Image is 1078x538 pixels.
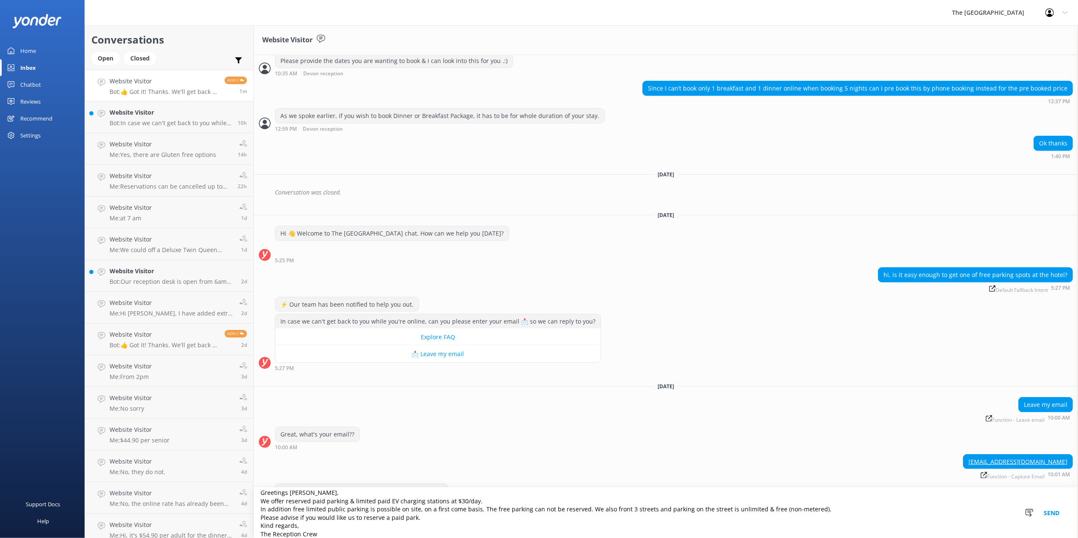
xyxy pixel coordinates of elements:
[85,387,253,419] a: Website VisitorMe:No sorry3d
[1048,99,1070,104] strong: 12:37 PM
[275,71,297,77] strong: 10:35 AM
[124,52,156,65] div: Closed
[85,419,253,450] a: Website VisitorMe:$44.90 per senior3d
[85,165,253,197] a: Website VisitorMe:Reservations can be cancelled up to 2pm the day prior to arrival.22h
[110,278,235,285] p: Bot: Our reception desk is open from 6am until 11.30pm daily. After hours we have a night [PERSON...
[983,414,1073,423] div: 10:00am 11-Aug-2025 (UTC +12:00) Pacific/Auckland
[275,366,294,371] strong: 5:27 PM
[241,468,247,475] span: 11:29pm 06-Aug-2025 (UTC +12:00) Pacific/Auckland
[110,88,218,96] p: Bot: 👍 Got it! Thanks. We'll get back to you as soon as we can
[275,54,513,68] div: Please provide the dates you are wanting to book & i can look into this for you .:)
[981,472,1045,479] span: Function - Capture Email
[1034,136,1073,151] div: Ok thanks
[85,102,253,133] a: Website VisitorBot:In case we can't get back to you while you're online, can you please enter you...
[85,133,253,165] a: Website VisitorMe:Yes, there are Gluten free options14h
[275,365,601,371] div: 05:27pm 07-Aug-2025 (UTC +12:00) Pacific/Auckland
[262,35,313,46] h3: Website Visitor
[110,266,235,276] h4: Website Visitor
[110,425,170,434] h4: Website Visitor
[241,246,247,253] span: 11:55am 09-Aug-2025 (UTC +12:00) Pacific/Auckland
[1051,285,1070,293] strong: 5:27 PM
[241,500,247,507] span: 10:45pm 06-Aug-2025 (UTC +12:00) Pacific/Auckland
[91,53,124,63] a: Open
[241,436,247,444] span: 06:27pm 07-Aug-2025 (UTC +12:00) Pacific/Auckland
[110,362,152,371] h4: Website Visitor
[110,151,216,159] p: Me: Yes, there are Gluten free options
[275,297,419,312] div: ⚡ Our team has been notified to help you out.
[275,445,297,450] strong: 10:00 AM
[110,108,231,117] h4: Website Visitor
[1048,415,1070,423] strong: 10:00 AM
[110,77,218,86] h4: Website Visitor
[225,330,247,338] span: Reply
[275,185,1073,200] div: Conversation was closed.
[91,32,247,48] h2: Conversations
[110,520,233,530] h4: Website Visitor
[275,484,447,498] div: 👍 Got it! Thanks. We'll get back to you as soon as we can
[275,444,360,450] div: 10:00am 11-Aug-2025 (UTC +12:00) Pacific/Auckland
[20,110,52,127] div: Recommend
[110,341,218,349] p: Bot: 👍 Got it! Thanks. We'll get back to you as soon as we can
[643,81,1073,96] div: Since I can’t book only 1 breakfast and 1 dinner online when booking 5 nights can I pre book this...
[20,93,41,110] div: Reviews
[110,330,218,339] h4: Website Visitor
[20,42,36,59] div: Home
[110,183,231,190] p: Me: Reservations can be cancelled up to 2pm the day prior to arrival.
[37,513,49,530] div: Help
[986,415,1045,423] span: Function - Leave email
[241,310,247,317] span: 06:15pm 08-Aug-2025 (UTC +12:00) Pacific/Auckland
[275,427,359,442] div: Great, what's your email??
[110,298,233,307] h4: Website Visitor
[1034,153,1073,159] div: 01:40pm 30-Jul-2025 (UTC +12:00) Pacific/Auckland
[110,468,165,476] p: Me: No, they do not.
[110,140,216,149] h4: Website Visitor
[241,373,247,380] span: 06:50am 08-Aug-2025 (UTC +12:00) Pacific/Auckland
[85,197,253,228] a: Website VisitorMe:at 7 am1d
[303,71,343,77] span: Devon reception
[110,500,233,508] p: Me: No, the online rate has already been discounted.
[275,126,605,132] div: 12:59pm 30-Jul-2025 (UTC +12:00) Pacific/Auckland
[20,127,41,144] div: Settings
[85,450,253,482] a: Website VisitorMe:No, they do not.4d
[241,405,247,412] span: 06:50am 08-Aug-2025 (UTC +12:00) Pacific/Auckland
[110,436,170,444] p: Me: $44.90 per senior
[275,314,601,329] div: In case we can't get back to you while you're online, can you please enter your email 📩 so we can...
[878,285,1073,293] div: 05:27pm 07-Aug-2025 (UTC +12:00) Pacific/Auckland
[110,373,152,381] p: Me: From 2pm
[254,488,1078,538] textarea: Greetings [PERSON_NAME], We offer reserved paid parking & limited paid EV charging stations at $3...
[110,214,152,222] p: Me: at 7 am
[275,346,601,362] button: 📩 Leave my email
[238,119,247,126] span: 11:23pm 10-Aug-2025 (UTC +12:00) Pacific/Auckland
[275,70,513,77] div: 10:35am 30-Jul-2025 (UTC +12:00) Pacific/Auckland
[1036,488,1067,538] button: Send
[968,458,1067,466] a: [EMAIL_ADDRESS][DOMAIN_NAME]
[963,471,1073,479] div: 10:01am 11-Aug-2025 (UTC +12:00) Pacific/Auckland
[259,185,1073,200] div: 2025-08-03T23:02:24.864
[110,393,152,403] h4: Website Visitor
[85,292,253,324] a: Website VisitorMe:Hi [PERSON_NAME], I have added extra 3 adults in your booking and now it is at ...
[653,211,679,219] span: [DATE]
[642,98,1073,104] div: 12:37pm 30-Jul-2025 (UTC +12:00) Pacific/Auckland
[85,355,253,387] a: Website VisitorMe:From 2pm3d
[85,70,253,102] a: Website VisitorBot:👍 Got it! Thanks. We'll get back to you as soon as we canReply1m
[275,109,604,123] div: As we spoke earlier, if you wish to book Dinner or Breakfast Package, it has to be for whole dura...
[275,126,297,132] strong: 12:59 PM
[275,329,601,346] button: Explore FAQ
[85,260,253,292] a: Website VisitorBot:Our reception desk is open from 6am until 11.30pm daily. After hours we have a...
[110,246,233,254] p: Me: We could off a Deluxe Twin Queen Studio Room. Should you wish to book please either visit our...
[303,126,343,132] span: Devon reception
[110,203,152,212] h4: Website Visitor
[275,257,509,263] div: 05:25pm 07-Aug-2025 (UTC +12:00) Pacific/Auckland
[239,88,247,95] span: 10:01am 11-Aug-2025 (UTC +12:00) Pacific/Auckland
[241,341,247,349] span: 04:57pm 08-Aug-2025 (UTC +12:00) Pacific/Auckland
[238,151,247,158] span: 07:59pm 10-Aug-2025 (UTC +12:00) Pacific/Auckland
[26,496,60,513] div: Support Docs
[110,457,165,466] h4: Website Visitor
[241,278,247,285] span: 06:33pm 08-Aug-2025 (UTC +12:00) Pacific/Auckland
[13,14,61,28] img: yonder-white-logo.png
[653,171,679,178] span: [DATE]
[91,52,120,65] div: Open
[238,183,247,190] span: 11:54am 10-Aug-2025 (UTC +12:00) Pacific/Auckland
[878,268,1073,282] div: hi, is it easy enough to get one of free parking spots at the hotel?
[124,53,160,63] a: Closed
